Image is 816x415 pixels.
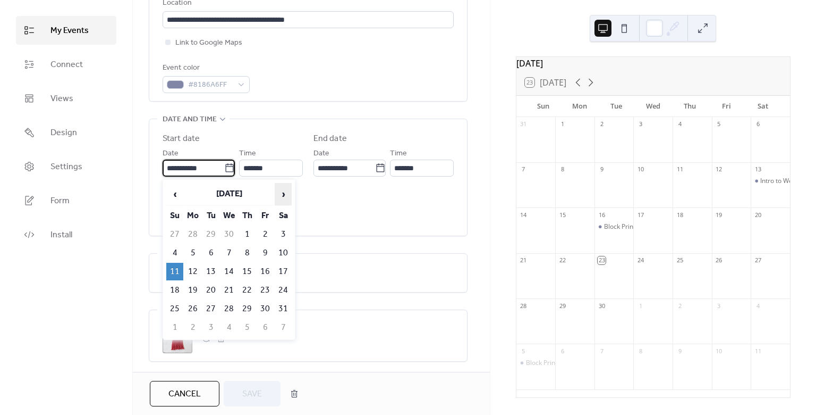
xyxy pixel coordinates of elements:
td: 22 [239,281,256,299]
td: 2 [257,226,274,243]
a: Settings [16,152,116,181]
td: 29 [202,226,219,243]
span: Date and time [163,113,217,126]
td: 21 [220,281,237,299]
div: 2 [598,120,606,128]
div: 27 [754,256,762,264]
div: 1 [558,120,566,128]
div: 4 [754,302,762,310]
div: 20 [754,211,762,219]
div: 1 [636,302,644,310]
span: Cancel [168,388,201,401]
div: 8 [558,165,566,173]
th: Tu [202,207,219,225]
div: 16 [598,211,606,219]
div: 11 [676,165,684,173]
td: 5 [184,244,201,262]
td: 14 [220,263,237,280]
td: 16 [257,263,274,280]
td: 27 [166,226,183,243]
td: 11 [166,263,183,280]
td: 4 [166,244,183,262]
div: Event color [163,62,248,74]
div: 10 [715,347,723,355]
td: 10 [275,244,292,262]
a: Install [16,220,116,249]
td: 30 [220,226,237,243]
div: 3 [636,120,644,128]
div: Sun [525,96,562,117]
div: End date [313,132,347,145]
a: Design [16,118,116,147]
div: 22 [558,256,566,264]
div: 4 [676,120,684,128]
div: 31 [520,120,528,128]
span: Install [50,229,72,242]
div: 14 [520,211,528,219]
td: 31 [275,300,292,318]
div: 19 [715,211,723,219]
div: 8 [636,347,644,355]
td: 28 [220,300,237,318]
span: My Events [50,24,89,37]
div: Block Printing Workshop [604,222,676,231]
div: 6 [754,120,762,128]
div: 21 [520,256,528,264]
div: 6 [558,347,566,355]
td: 8 [239,244,256,262]
td: 25 [166,300,183,318]
div: 9 [676,347,684,355]
button: Cancel [150,381,219,406]
div: Block Printing Workshop [516,359,556,368]
td: 2 [184,319,201,336]
td: 26 [184,300,201,318]
td: 29 [239,300,256,318]
div: Start date [163,132,200,145]
div: Sat [745,96,781,117]
div: 12 [715,165,723,173]
td: 27 [202,300,219,318]
span: › [275,184,291,205]
div: 30 [598,302,606,310]
span: Link to Google Maps [175,37,242,49]
span: Views [50,93,73,105]
div: 24 [636,256,644,264]
a: My Events [16,16,116,45]
a: Views [16,84,116,113]
span: Date [313,147,329,160]
span: ‹ [167,184,183,205]
td: 28 [184,226,201,243]
td: 1 [239,226,256,243]
td: 9 [257,244,274,262]
th: Mo [184,207,201,225]
td: 19 [184,281,201,299]
td: 13 [202,263,219,280]
div: Block Printing Workshop [526,359,598,368]
td: 1 [166,319,183,336]
span: Time [390,147,407,160]
span: Settings [50,161,82,173]
div: Thu [671,96,708,117]
td: 7 [220,244,237,262]
div: 9 [598,165,606,173]
th: Th [239,207,256,225]
div: Fri [708,96,745,117]
div: 28 [520,302,528,310]
td: 3 [202,319,219,336]
span: Date [163,147,178,160]
td: 4 [220,319,237,336]
th: We [220,207,237,225]
div: Intro to Weaving Workshop [751,177,790,186]
span: Connect [50,59,83,71]
td: 5 [239,319,256,336]
div: 3 [715,302,723,310]
div: Wed [635,96,671,117]
a: Connect [16,50,116,79]
div: 23 [598,256,606,264]
div: 7 [598,347,606,355]
span: Form [50,195,70,207]
th: [DATE] [184,183,274,206]
div: 11 [754,347,762,355]
div: [DATE] [516,57,790,70]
